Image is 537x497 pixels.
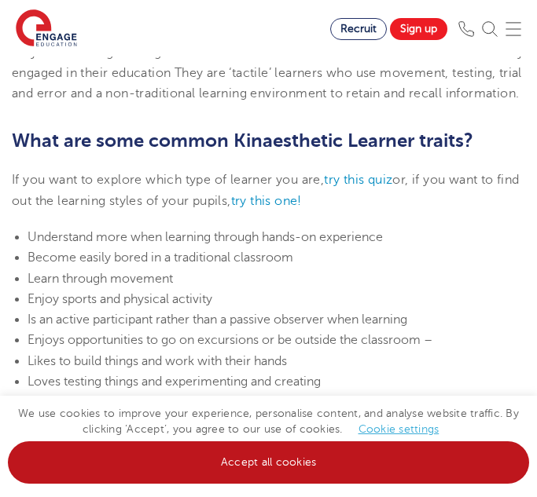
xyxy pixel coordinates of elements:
[390,18,447,40] a: Sign up
[231,194,302,208] a: try this one!
[458,21,474,37] img: Phone
[330,18,387,40] a: Recruit
[28,312,407,327] span: Is an active participant rather than a passive observer when learning
[28,354,287,368] span: Likes to build things and work with their hands
[506,21,521,37] img: Mobile Menu
[324,173,392,187] a: try this quiz
[359,423,440,435] a: Cookie settings
[12,130,473,152] span: What are some common Kinaesthetic Learner traits?
[28,230,383,244] span: Understand more when learning through hands-on experience
[482,21,498,37] img: Search
[28,250,293,265] span: Become easily bored in a traditional classroom
[12,170,525,211] p: If you want to explore which type of learner you are, or, if you want to find out the learning st...
[8,407,529,468] span: We use cookies to improve your experience, personalise content, and analyse website traffic. By c...
[8,441,529,484] a: Accept all cookies
[16,9,77,49] img: Engage Education
[28,292,212,306] span: Enjoy sports and physical activity
[28,333,432,347] span: Enjoys opportunities to go on excursions or be outside the classroom –
[28,375,321,389] span: Loves testing things and experimenting and creating
[28,272,173,286] span: Learn through movement
[340,23,377,35] span: Recruit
